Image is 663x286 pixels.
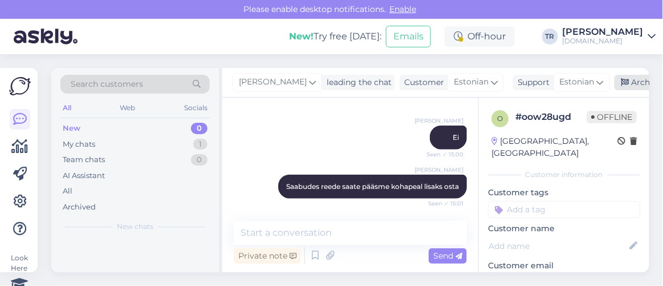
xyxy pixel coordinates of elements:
[63,186,72,197] div: All
[488,201,640,218] input: Add a tag
[414,116,463,125] span: [PERSON_NAME]
[563,27,644,37] div: [PERSON_NAME]
[560,76,595,88] span: Estonian
[488,170,640,180] div: Customer information
[497,114,503,123] span: o
[239,76,307,88] span: [PERSON_NAME]
[488,223,640,235] p: Customer name
[9,77,31,95] img: Askly Logo
[63,154,105,166] div: Team chats
[71,78,143,90] span: Search customers
[182,100,210,115] div: Socials
[421,199,463,208] span: Seen ✓ 15:01
[118,100,138,115] div: Web
[117,221,153,232] span: New chats
[63,170,105,182] div: AI Assistant
[515,110,587,124] div: # oow28ugd
[488,260,640,272] p: Customer email
[191,154,208,166] div: 0
[289,30,381,43] div: Try free [DATE]:
[234,248,301,264] div: Private note
[60,100,74,115] div: All
[63,202,96,213] div: Archived
[63,123,80,134] div: New
[488,187,640,199] p: Customer tags
[386,26,431,47] button: Emails
[491,135,617,159] div: [GEOGRAPHIC_DATA], [GEOGRAPHIC_DATA]
[433,251,462,261] span: Send
[489,240,627,252] input: Add name
[513,76,550,88] div: Support
[286,182,459,191] span: Saabudes reede saate pääsme kohapeal lisaks osta
[587,111,637,123] span: Offline
[193,139,208,150] div: 1
[322,76,392,88] div: leading the chat
[289,31,314,42] b: New!
[63,139,95,150] div: My chats
[563,27,656,46] a: [PERSON_NAME][DOMAIN_NAME]
[400,76,444,88] div: Customer
[445,26,515,47] div: Off-hour
[386,4,420,14] span: Enable
[421,150,463,159] span: Seen ✓ 15:00
[414,166,463,174] span: [PERSON_NAME]
[542,29,558,45] div: TR
[191,123,208,134] div: 0
[453,133,459,142] span: Ei
[563,37,644,46] div: [DOMAIN_NAME]
[454,76,489,88] span: Estonian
